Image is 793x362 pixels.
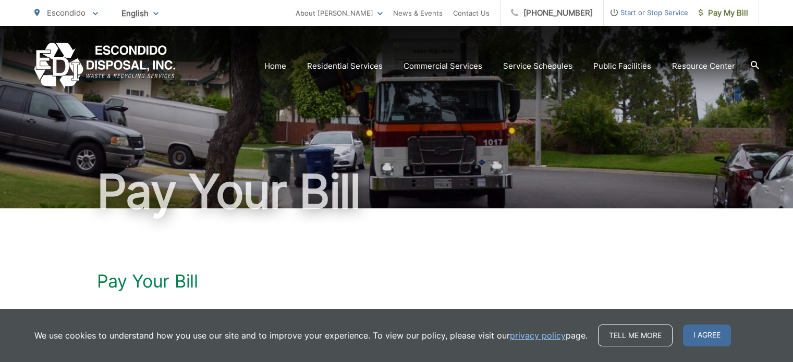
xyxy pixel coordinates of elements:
a: Tell me more [598,324,673,346]
p: to View, Pay, and Manage Your Bill Online [97,307,697,320]
a: Resource Center [672,60,735,72]
a: EDCD logo. Return to the homepage. [34,43,176,89]
span: I agree [683,324,731,346]
a: About [PERSON_NAME] [296,7,383,19]
a: Home [264,60,286,72]
a: Public Facilities [593,60,651,72]
h1: Pay Your Bill [34,166,759,218]
span: English [114,4,166,22]
h1: Pay Your Bill [97,271,697,292]
a: News & Events [393,7,443,19]
span: Pay My Bill [699,7,748,19]
a: Service Schedules [503,60,572,72]
a: Residential Services [307,60,383,72]
a: Contact Us [453,7,490,19]
p: We use cookies to understand how you use our site and to improve your experience. To view our pol... [34,329,588,342]
a: privacy policy [510,329,566,342]
a: Click Here [97,307,136,320]
span: Escondido [47,8,86,18]
a: Commercial Services [404,60,482,72]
